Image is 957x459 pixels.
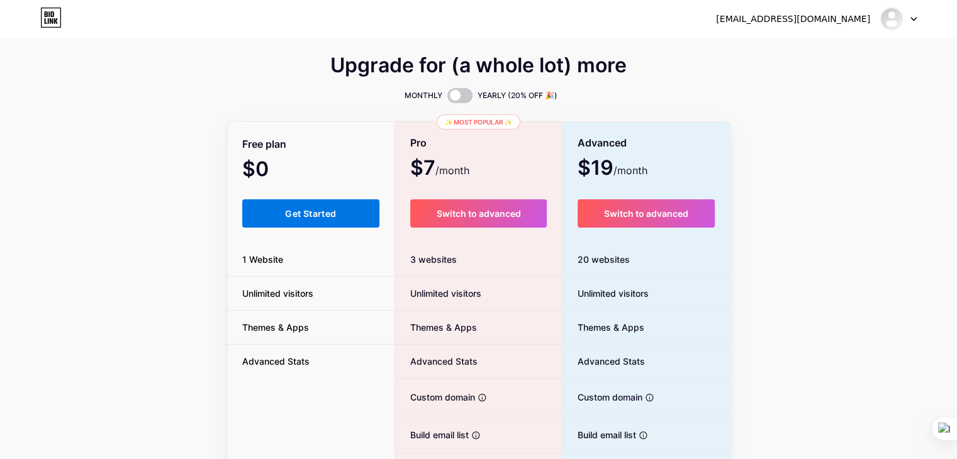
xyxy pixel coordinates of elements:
span: /month [613,163,647,178]
span: 1 Website [227,253,298,266]
span: Build email list [395,428,469,441]
span: Advanced [578,132,627,154]
button: Switch to advanced [578,199,715,228]
span: Free plan [242,133,286,155]
div: ✨ Most popular ✨ [437,114,520,130]
span: Switch to advanced [436,208,520,219]
span: /month [435,163,469,178]
span: $19 [578,160,647,178]
span: Themes & Apps [395,321,477,334]
span: Build email list [562,428,636,441]
span: Get Started [285,208,336,219]
span: $0 [242,162,303,179]
span: Themes & Apps [562,321,644,334]
div: 20 websites [562,243,730,277]
span: Advanced Stats [562,355,645,368]
button: Switch to advanced [410,199,547,228]
span: Unlimited visitors [227,287,328,300]
span: Upgrade for (a whole lot) more [330,58,627,73]
span: Themes & Apps [227,321,324,334]
span: Custom domain [562,390,642,404]
span: Pro [410,132,427,154]
span: YEARLY (20% OFF 🎉) [478,89,557,102]
span: $7 [410,160,469,178]
span: Custom domain [395,390,475,404]
div: [EMAIL_ADDRESS][DOMAIN_NAME] [716,13,870,26]
img: mr_accessoires [880,7,904,31]
span: Unlimited visitors [562,287,649,300]
span: Switch to advanced [604,208,688,219]
span: Advanced Stats [395,355,478,368]
div: 3 websites [395,243,562,277]
button: Get Started [242,199,380,228]
span: Unlimited visitors [395,287,481,300]
span: Advanced Stats [227,355,325,368]
span: MONTHLY [405,89,442,102]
